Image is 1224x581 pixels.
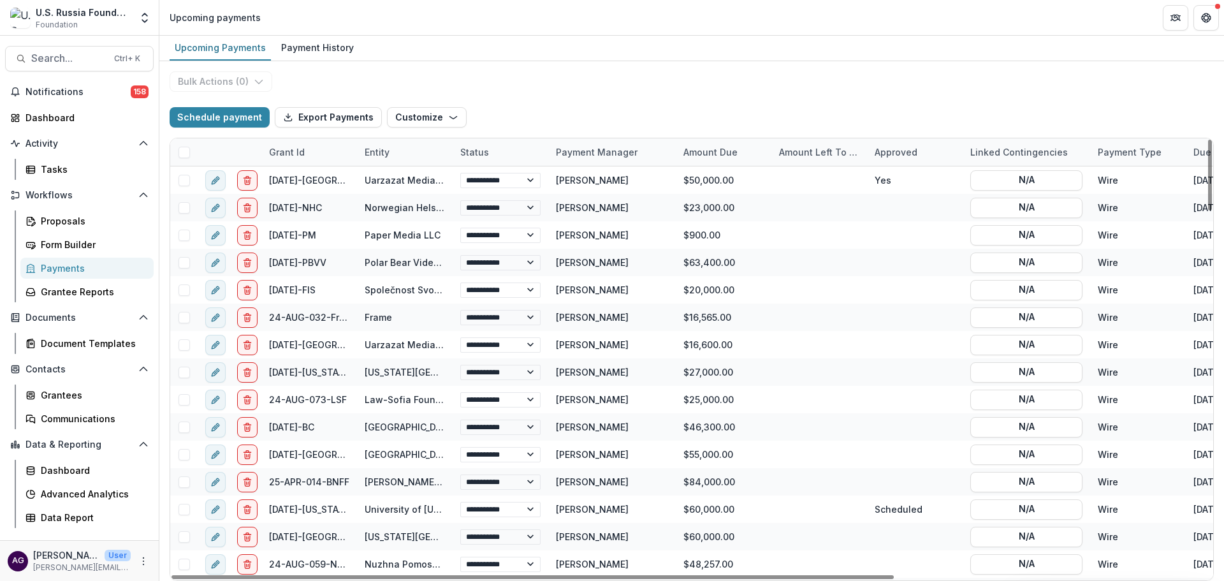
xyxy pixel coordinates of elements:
[970,527,1082,547] button: N/A
[676,138,771,166] div: Amount Due
[970,554,1082,575] button: N/A
[365,367,506,378] a: [US_STATE][GEOGRAPHIC_DATA]
[261,138,357,166] div: Grant Id
[205,280,226,300] button: edit
[5,185,154,205] button: Open Workflows
[970,280,1082,300] button: N/A
[1090,304,1186,331] div: Wire
[453,138,548,166] div: Status
[676,145,745,159] div: Amount Due
[205,362,226,383] button: edit
[676,221,771,249] div: $900.00
[237,527,258,547] button: delete
[170,71,272,92] button: Bulk Actions (0)
[269,448,349,461] div: [DATE]-[GEOGRAPHIC_DATA]
[365,531,506,542] a: [US_STATE][GEOGRAPHIC_DATA]
[365,504,594,515] a: University of [US_STATE] School of Law Foundation
[365,230,441,240] a: Paper Media LLC
[41,412,143,425] div: Communications
[970,170,1082,191] button: N/A
[237,499,258,520] button: delete
[1090,550,1186,578] div: Wire
[556,503,629,516] div: [PERSON_NAME]
[676,276,771,304] div: $20,000.00
[20,333,154,354] a: Document Templates
[357,138,453,166] div: Entity
[963,145,1075,159] div: Linked Contingencies
[112,52,143,66] div: Ctrl + K
[205,445,226,465] button: edit
[41,261,143,275] div: Payments
[205,170,226,191] button: edit
[1090,413,1186,441] div: Wire
[205,307,226,328] button: edit
[237,335,258,355] button: delete
[676,550,771,578] div: $48,257.00
[276,36,359,61] a: Payment History
[970,390,1082,410] button: N/A
[10,8,31,28] img: U.S. Russia Foundation
[275,107,382,128] button: Export Payments
[1090,496,1186,523] div: Wire
[1090,331,1186,358] div: Wire
[365,339,454,350] a: Uarzazat Media Inc.
[365,476,582,487] a: [PERSON_NAME] Foundation for Freedom gGmbH
[237,417,258,438] button: delete
[269,256,326,269] div: [DATE]-PBVV
[269,365,349,379] div: [DATE]-[US_STATE]
[5,133,154,154] button: Open Activity
[5,434,154,455] button: Open Data & Reporting
[970,253,1082,273] button: N/A
[556,311,629,324] div: [PERSON_NAME]
[170,38,271,57] div: Upcoming Payments
[205,527,226,547] button: edit
[261,145,312,159] div: Grant Id
[269,201,322,214] div: [DATE]-NHC
[875,173,891,187] div: Yes
[25,87,131,98] span: Notifications
[269,338,349,351] div: [DATE]-[GEOGRAPHIC_DATA]
[36,6,131,19] div: U.S. Russia Foundation
[970,307,1082,328] button: N/A
[20,258,154,279] a: Payments
[676,331,771,358] div: $16,600.00
[676,413,771,441] div: $46,300.00
[387,107,467,128] button: Customize
[269,420,314,434] div: [DATE]-BC
[20,408,154,429] a: Communications
[556,338,629,351] div: [PERSON_NAME]
[453,145,497,159] div: Status
[269,311,349,324] div: 24-AUG-032-Frame
[170,107,270,128] button: Schedule payment
[131,85,149,98] span: 158
[556,283,629,297] div: [PERSON_NAME]
[548,138,676,166] div: Payment Manager
[164,8,266,27] nav: breadcrumb
[20,159,154,180] a: Tasks
[36,19,78,31] span: Foundation
[5,307,154,328] button: Open Documents
[365,449,455,460] a: [GEOGRAPHIC_DATA]
[269,503,349,516] div: [DATE]-[US_STATE]
[5,107,154,128] a: Dashboard
[556,475,629,489] div: [PERSON_NAME]
[1090,276,1186,304] div: Wire
[771,138,867,166] div: Amount left to be disbursed
[357,145,397,159] div: Entity
[12,557,24,565] div: Alan Griffin
[1090,138,1186,166] div: Payment Type
[1090,523,1186,550] div: Wire
[20,460,154,481] a: Dashboard
[269,475,349,489] div: 25-APR-014-BNFF
[556,448,629,461] div: [PERSON_NAME]
[269,228,316,242] div: [DATE]-PM
[33,562,131,573] p: [PERSON_NAME][EMAIL_ADDRESS][PERSON_NAME][DOMAIN_NAME]
[771,145,867,159] div: Amount left to be disbursed
[41,487,143,501] div: Advanced Analytics
[269,393,347,406] div: 24-AUG-073-LSF
[41,337,143,350] div: Document Templates
[269,530,349,543] div: [DATE]-[GEOGRAPHIC_DATA]
[676,304,771,331] div: $16,565.00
